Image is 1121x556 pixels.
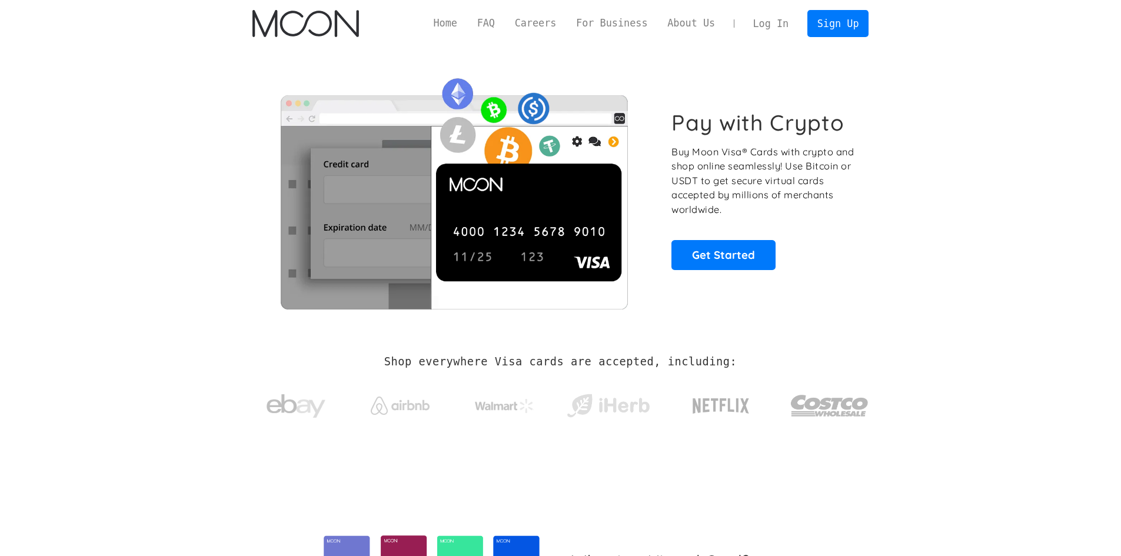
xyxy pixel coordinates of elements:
img: iHerb [564,391,652,421]
a: iHerb [564,379,652,427]
a: About Us [657,16,725,31]
p: Buy Moon Visa® Cards with crypto and shop online seamlessly! Use Bitcoin or USDT to get secure vi... [671,145,856,217]
a: Walmart [460,387,548,419]
h1: Pay with Crypto [671,109,844,136]
a: ebay [252,376,340,431]
a: Get Started [671,240,776,269]
img: Moon Logo [252,10,359,37]
img: Netflix [691,391,750,421]
a: For Business [566,16,657,31]
h2: Shop everywhere Visa cards are accepted, including: [384,355,737,368]
a: Sign Up [807,10,869,36]
a: Netflix [668,379,774,427]
a: FAQ [467,16,505,31]
img: Airbnb [371,397,430,415]
a: Home [424,16,467,31]
img: Costco [790,384,869,428]
img: Moon Cards let you spend your crypto anywhere Visa is accepted. [252,70,656,309]
a: home [252,10,359,37]
a: Costco [790,372,869,434]
a: Careers [505,16,566,31]
img: ebay [267,388,325,425]
img: Walmart [475,399,534,413]
a: Airbnb [356,385,444,421]
a: Log In [743,11,799,36]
